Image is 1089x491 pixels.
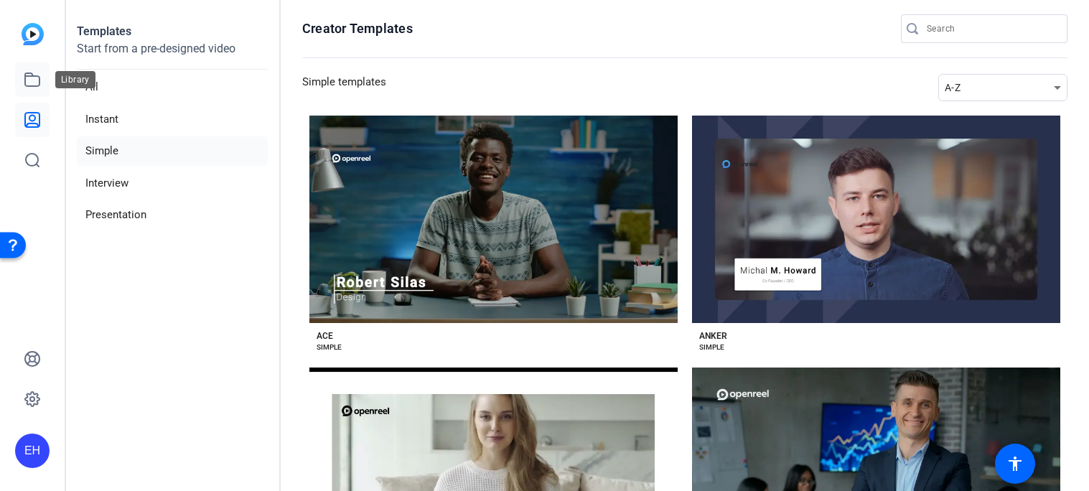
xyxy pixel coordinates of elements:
div: EH [15,434,50,468]
div: Library [55,71,95,88]
button: Template image [692,116,1060,323]
div: SIMPLE [699,342,724,353]
h3: Simple templates [302,74,386,101]
p: Start from a pre-designed video [77,40,268,70]
input: Search [927,20,1056,37]
strong: Templates [77,24,131,38]
li: All [77,73,268,102]
span: A-Z [945,82,961,93]
h1: Creator Templates [302,20,413,37]
li: Presentation [77,200,268,230]
li: Instant [77,105,268,134]
img: blue-gradient.svg [22,23,44,45]
li: Simple [77,136,268,166]
mat-icon: accessibility [1006,455,1024,472]
button: Template image [309,116,678,323]
div: SIMPLE [317,342,342,353]
div: ACE [317,330,333,342]
div: ANKER [699,330,727,342]
li: Interview [77,169,268,198]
